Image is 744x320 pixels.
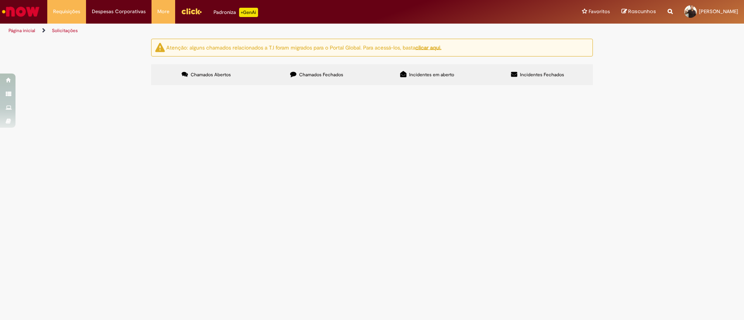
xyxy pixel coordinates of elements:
[166,44,441,51] ng-bind-html: Atenção: alguns chamados relacionados a T.I foram migrados para o Portal Global. Para acessá-los,...
[520,72,564,78] span: Incidentes Fechados
[409,72,454,78] span: Incidentes em aberto
[622,8,656,15] a: Rascunhos
[1,4,41,19] img: ServiceNow
[9,27,35,34] a: Página inicial
[699,8,738,15] span: [PERSON_NAME]
[239,8,258,17] p: +GenAi
[628,8,656,15] span: Rascunhos
[53,8,80,15] span: Requisições
[299,72,343,78] span: Chamados Fechados
[214,8,258,17] div: Padroniza
[157,8,169,15] span: More
[191,72,231,78] span: Chamados Abertos
[181,5,202,17] img: click_logo_yellow_360x200.png
[6,24,490,38] ul: Trilhas de página
[92,8,146,15] span: Despesas Corporativas
[415,44,441,51] a: clicar aqui.
[589,8,610,15] span: Favoritos
[52,27,78,34] a: Solicitações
